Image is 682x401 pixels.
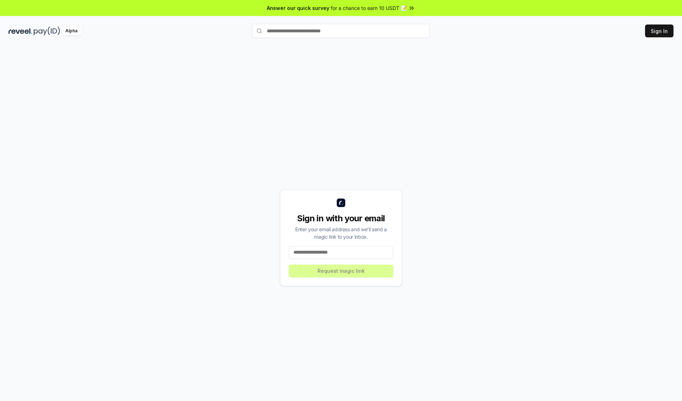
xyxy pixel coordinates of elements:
span: for a chance to earn 10 USDT 📝 [331,4,407,12]
span: Answer our quick survey [267,4,329,12]
div: Alpha [61,27,81,36]
img: logo_small [337,199,345,207]
img: pay_id [34,27,60,36]
img: reveel_dark [9,27,32,36]
div: Enter your email address and we’ll send a magic link to your inbox. [289,226,393,240]
button: Sign In [645,25,673,37]
div: Sign in with your email [289,213,393,224]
